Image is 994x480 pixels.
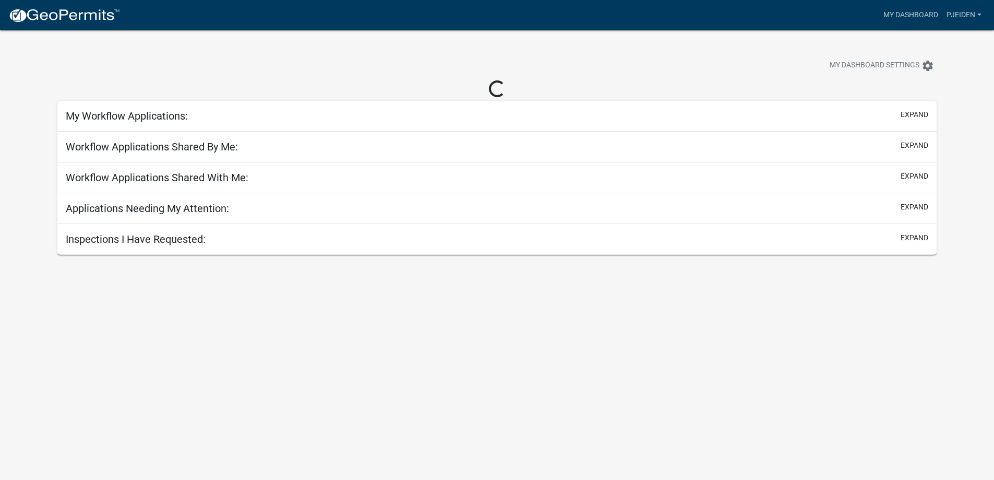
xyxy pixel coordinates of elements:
[901,109,928,120] button: expand
[901,171,928,182] button: expand
[66,202,229,215] h5: Applications Needing My Attention:
[901,232,928,243] button: expand
[901,140,928,151] button: expand
[830,60,919,72] span: My Dashboard Settings
[66,233,206,245] h5: Inspections I Have Requested:
[921,60,934,72] i: settings
[879,5,942,25] a: My Dashboard
[901,202,928,213] button: expand
[66,171,248,184] h5: Workflow Applications Shared With Me:
[66,110,188,122] h5: My Workflow Applications:
[942,5,986,25] a: PJEiden
[66,141,238,153] h5: Workflow Applications Shared By Me:
[821,55,942,76] button: My Dashboard Settingssettings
